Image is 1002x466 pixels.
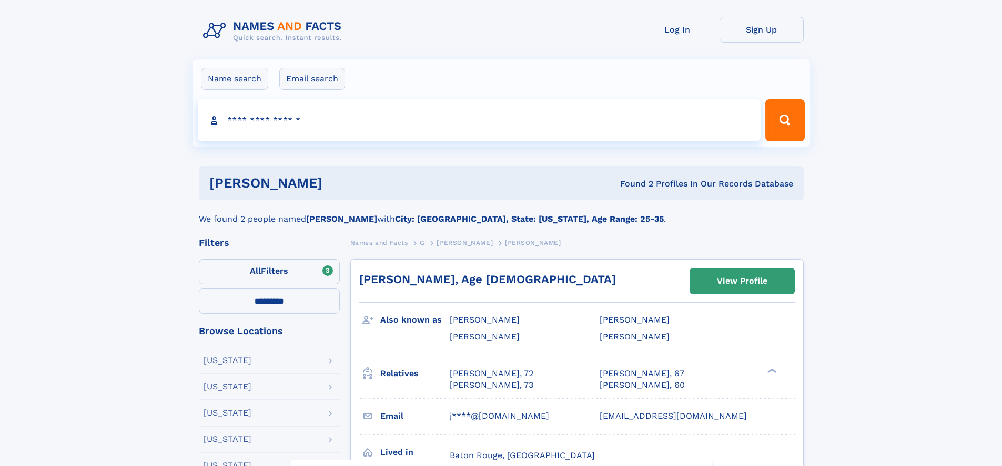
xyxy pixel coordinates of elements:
[600,315,670,325] span: [PERSON_NAME]
[204,382,251,391] div: [US_STATE]
[765,367,777,374] div: ❯
[359,273,616,286] a: [PERSON_NAME], Age [DEMOGRAPHIC_DATA]
[505,239,561,246] span: [PERSON_NAME]
[450,332,520,341] span: [PERSON_NAME]
[204,409,251,417] div: [US_STATE]
[395,214,664,224] b: City: [GEOGRAPHIC_DATA], State: [US_STATE], Age Range: 25-35
[201,68,268,90] label: Name search
[765,99,804,141] button: Search Button
[204,435,251,443] div: [US_STATE]
[279,68,345,90] label: Email search
[437,239,493,246] span: [PERSON_NAME]
[380,443,450,461] h3: Lived in
[420,239,425,246] span: G
[380,365,450,382] h3: Relatives
[720,17,804,43] a: Sign Up
[450,368,533,379] a: [PERSON_NAME], 72
[450,379,533,391] a: [PERSON_NAME], 73
[199,238,340,247] div: Filters
[437,236,493,249] a: [PERSON_NAME]
[199,326,340,336] div: Browse Locations
[600,368,684,379] a: [PERSON_NAME], 67
[209,177,471,190] h1: [PERSON_NAME]
[450,450,595,460] span: Baton Rouge, [GEOGRAPHIC_DATA]
[450,315,520,325] span: [PERSON_NAME]
[350,236,408,249] a: Names and Facts
[198,99,761,141] input: search input
[717,269,767,293] div: View Profile
[635,17,720,43] a: Log In
[690,268,794,294] a: View Profile
[204,356,251,365] div: [US_STATE]
[199,259,340,284] label: Filters
[380,407,450,425] h3: Email
[199,17,350,45] img: Logo Names and Facts
[420,236,425,249] a: G
[306,214,377,224] b: [PERSON_NAME]
[600,332,670,341] span: [PERSON_NAME]
[199,200,804,225] div: We found 2 people named with .
[600,379,685,391] a: [PERSON_NAME], 60
[600,411,747,421] span: [EMAIL_ADDRESS][DOMAIN_NAME]
[250,266,261,276] span: All
[380,311,450,329] h3: Also known as
[471,178,793,190] div: Found 2 Profiles In Our Records Database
